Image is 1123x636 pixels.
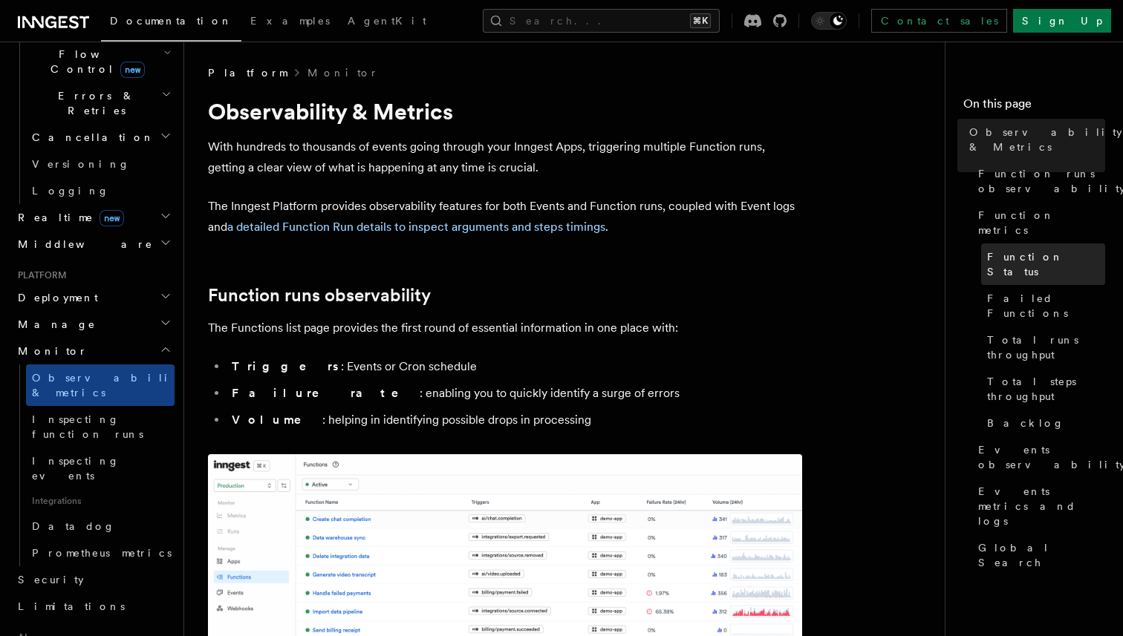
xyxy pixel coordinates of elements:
span: Backlog [987,416,1064,430]
a: Inspecting function runs [26,406,175,448]
a: Inspecting events [26,448,175,489]
a: Function runs observability [208,285,431,306]
li: : Events or Cron schedule [227,356,802,377]
strong: Volume [232,413,322,427]
a: AgentKit [339,4,435,40]
a: Prometheus metrics [26,540,175,566]
span: Function Status [987,249,1105,279]
a: Observability & Metrics [963,119,1105,160]
a: Events observability [972,436,1105,478]
a: Total runs throughput [981,327,1105,368]
button: Deployment [12,284,175,311]
a: Backlog [981,410,1105,436]
span: Versioning [32,158,130,170]
a: Function Status [981,243,1105,285]
a: a detailed Function Run details to inspect arguments and steps timings [227,220,605,234]
a: Sign Up [1013,9,1111,33]
span: Prometheus metrics [32,547,172,559]
div: Monitor [12,364,175,566]
span: Platform [12,269,67,281]
span: Deployment [12,290,98,305]
span: Function metrics [978,208,1105,237]
h1: Observability & Metrics [208,98,802,125]
span: Security [18,574,84,586]
span: Observability & metrics [32,372,185,399]
span: Events metrics and logs [978,484,1105,528]
strong: Failure rate [232,386,420,400]
span: Total steps throughput [987,374,1105,404]
a: Observability & metrics [26,364,175,406]
a: Logging [26,177,175,204]
a: Versioning [26,151,175,177]
span: Documentation [110,15,232,27]
span: Manage [12,317,96,332]
li: : enabling you to quickly identify a surge of errors [227,383,802,404]
a: Function metrics [972,202,1105,243]
span: Integrations [26,489,175,513]
a: Function runs observability [972,160,1105,202]
span: Middleware [12,237,153,252]
span: new [120,62,145,78]
kbd: ⌘K [690,13,711,28]
p: The Functions list page provides the first round of essential information in one place with: [208,318,802,338]
span: AgentKit [348,15,426,27]
button: Realtimenew [12,204,175,231]
p: The Inngest Platform provides observability features for both Events and Function runs, coupled w... [208,196,802,237]
span: Total runs throughput [987,332,1105,362]
button: Middleware [12,231,175,258]
h4: On this page [963,95,1105,119]
span: Examples [250,15,330,27]
button: Flow Controlnew [26,41,175,82]
li: : helping in identifying possible drops in processing [227,410,802,430]
button: Toggle dark mode [811,12,847,30]
button: Cancellation [26,124,175,151]
a: Limitations [12,593,175,620]
strong: Triggers [232,359,341,373]
button: Search...⌘K [483,9,720,33]
span: Errors & Retries [26,88,161,118]
span: Datadog [32,520,115,532]
img: favicon-june-2025-light.svg [7,7,23,23]
button: Monitor [12,338,175,364]
span: Logging [32,185,109,197]
a: Security [12,566,175,593]
a: Datadog [26,513,175,540]
span: Monitor [12,344,88,358]
span: Failed Functions [987,291,1105,321]
span: Inspecting function runs [32,413,143,440]
a: Contact sales [871,9,1007,33]
a: Events metrics and logs [972,478,1105,534]
button: Manage [12,311,175,338]
span: new [100,210,124,226]
span: Inspecting events [32,455,120,482]
span: Global Search [978,540,1105,570]
a: Failed Functions [981,285,1105,327]
span: Platform [208,65,287,80]
button: Errors & Retries [26,82,175,124]
span: Realtime [12,210,124,225]
span: Limitations [18,600,125,612]
span: Cancellation [26,130,154,145]
a: Monitor [307,65,378,80]
a: Total steps throughput [981,368,1105,410]
span: Flow Control [26,47,163,76]
a: Global Search [972,534,1105,576]
span: Observability & Metrics [969,125,1122,154]
p: With hundreds to thousands of events going through your Inngest Apps, triggering multiple Functio... [208,137,802,178]
a: Documentation [101,4,241,42]
a: Examples [241,4,339,40]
